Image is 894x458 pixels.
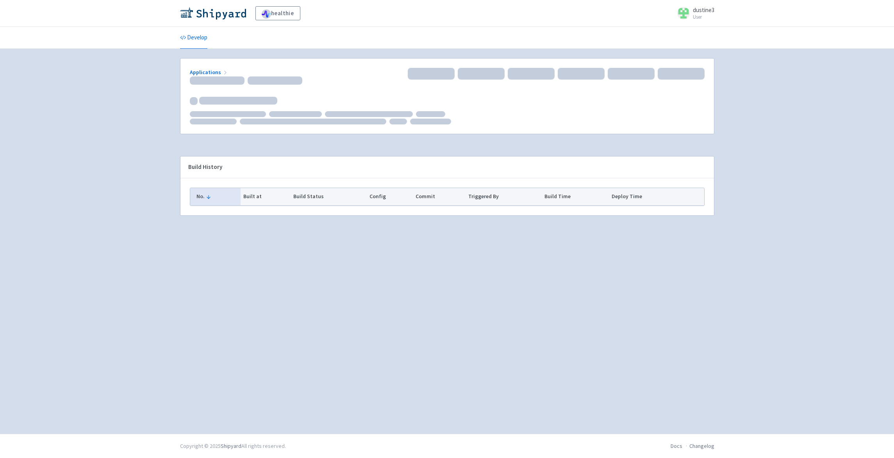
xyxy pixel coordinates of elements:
[609,188,685,205] th: Deploy Time
[671,442,682,449] a: Docs
[693,14,714,20] small: User
[241,188,291,205] th: Built at
[413,188,466,205] th: Commit
[466,188,542,205] th: Triggered By
[367,188,413,205] th: Config
[291,188,367,205] th: Build Status
[673,7,714,20] a: dustine3 User
[180,7,246,20] img: Shipyard logo
[693,6,714,14] span: dustine3
[190,69,228,76] a: Applications
[689,442,714,449] a: Changelog
[255,6,300,20] a: healthie
[180,27,207,49] a: Develop
[542,188,609,205] th: Build Time
[180,442,286,450] div: Copyright © 2025 All rights reserved.
[221,442,241,449] a: Shipyard
[196,192,238,201] button: No.
[188,163,694,172] div: Build History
